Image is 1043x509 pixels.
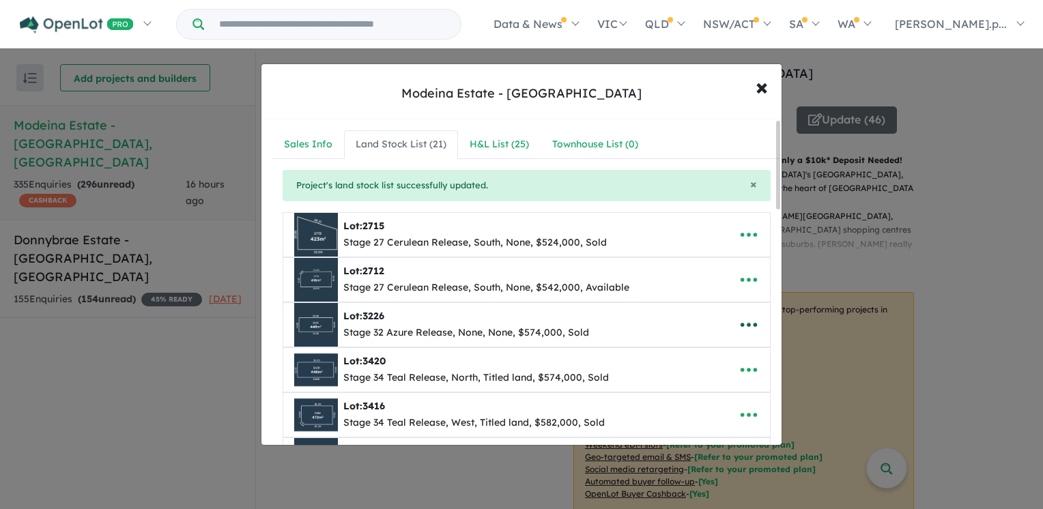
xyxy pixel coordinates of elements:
[283,170,771,201] div: Project's land stock list successfully updated.
[294,438,338,482] img: Modeina%20Estate%20-%20Burnside%20-%20Lot%203217___1732673660.jpg
[895,17,1007,31] span: [PERSON_NAME].p...
[343,370,609,386] div: Stage 34 Teal Release, North, Titled land, $574,000, Sold
[756,72,768,101] span: ×
[294,348,338,392] img: Modeina%20Estate%20-%20Burnside%20-%20Lot%203420___1740369674.jpg
[294,393,338,437] img: Modeina%20Estate%20-%20Burnside%20-%20Lot%203416___1740369643.jpg
[343,310,384,322] b: Lot:
[356,136,446,153] div: Land Stock List ( 21 )
[362,220,384,232] span: 2715
[343,325,589,341] div: Stage 32 Azure Release, None, None, $574,000, Sold
[362,355,386,367] span: 3420
[362,400,385,412] span: 3416
[362,310,384,322] span: 3226
[207,10,458,39] input: Try estate name, suburb, builder or developer
[343,265,384,277] b: Lot:
[294,258,338,302] img: Modeina%20Estate%20-%20Burnside%20-%20Lot%202712___1736225247.jpg
[343,400,385,412] b: Lot:
[343,220,384,232] b: Lot:
[343,415,605,431] div: Stage 34 Teal Release, West, Titled land, $582,000, Sold
[284,136,332,153] div: Sales Info
[20,16,134,33] img: Openlot PRO Logo White
[750,178,757,190] button: Close
[552,136,638,153] div: Townhouse List ( 0 )
[343,280,629,296] div: Stage 27 Cerulean Release, South, None, $542,000, Available
[470,136,529,153] div: H&L List ( 25 )
[362,265,384,277] span: 2712
[343,355,386,367] b: Lot:
[343,235,607,251] div: Stage 27 Cerulean Release, South, None, $524,000, Sold
[294,303,338,347] img: Modeina%20Estate%20-%20Burnside%20-%20Lot%203226___1736224736.jpg
[750,176,757,192] span: ×
[401,85,642,102] div: Modeina Estate - [GEOGRAPHIC_DATA]
[294,213,338,257] img: Modeina%20Estate%20-%20Burnside%20-%20Lot%202715___1736225727.jpg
